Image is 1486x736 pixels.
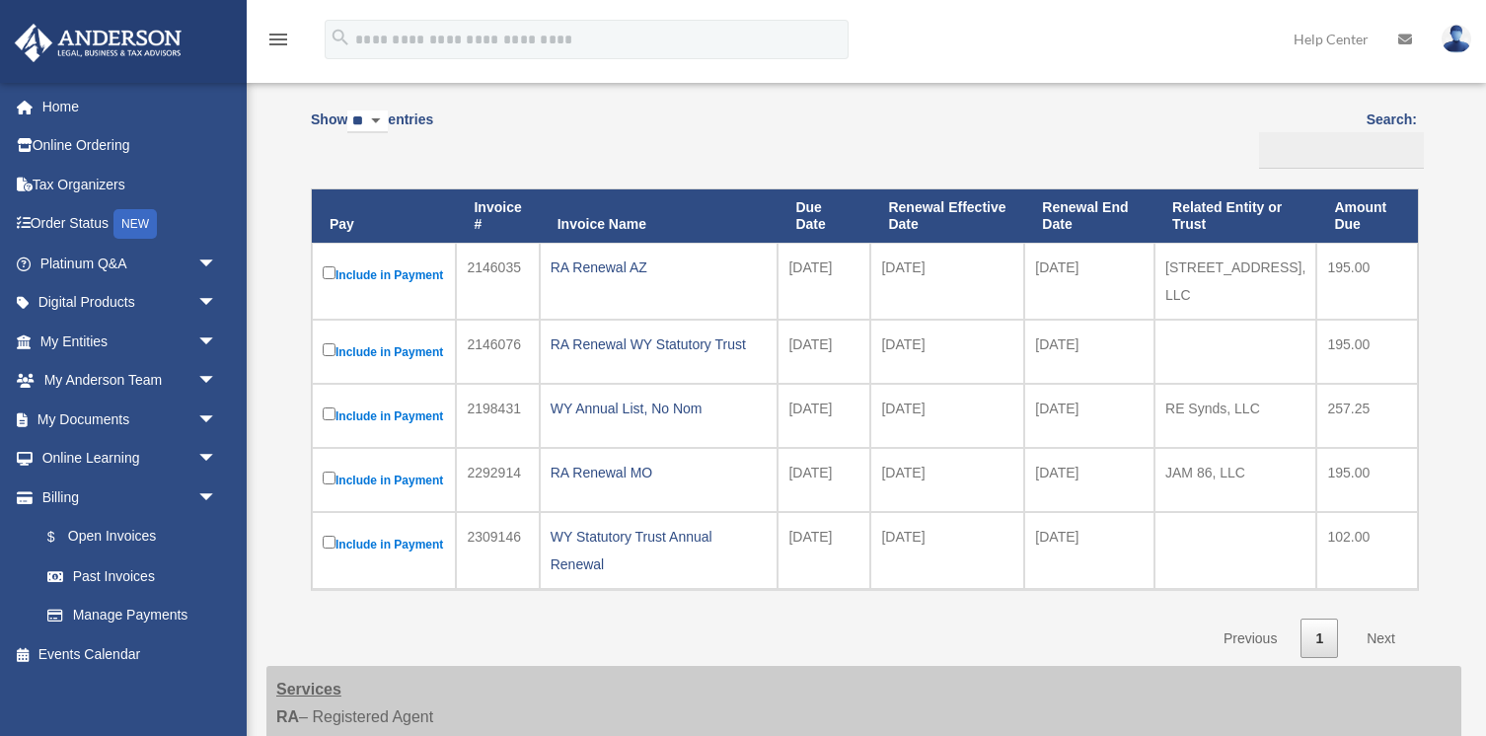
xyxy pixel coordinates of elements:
[1316,448,1418,512] td: 195.00
[14,634,247,674] a: Events Calendar
[540,189,779,243] th: Invoice Name: activate to sort column ascending
[870,448,1024,512] td: [DATE]
[323,343,335,356] input: Include in Payment
[197,361,237,402] span: arrow_drop_down
[870,243,1024,320] td: [DATE]
[778,320,870,384] td: [DATE]
[778,189,870,243] th: Due Date: activate to sort column ascending
[551,331,768,358] div: RA Renewal WY Statutory Trust
[1316,512,1418,589] td: 102.00
[456,189,539,243] th: Invoice #: activate to sort column ascending
[197,400,237,440] span: arrow_drop_down
[197,244,237,284] span: arrow_drop_down
[197,283,237,324] span: arrow_drop_down
[870,189,1024,243] th: Renewal Effective Date: activate to sort column ascending
[323,262,445,287] label: Include in Payment
[1024,384,1154,448] td: [DATE]
[870,320,1024,384] td: [DATE]
[1024,320,1154,384] td: [DATE]
[1316,384,1418,448] td: 257.25
[1154,384,1316,448] td: RE Synds, LLC
[551,395,768,422] div: WY Annual List, No Nom
[551,254,768,281] div: RA Renewal AZ
[778,384,870,448] td: [DATE]
[323,266,335,279] input: Include in Payment
[197,322,237,362] span: arrow_drop_down
[1154,243,1316,320] td: [STREET_ADDRESS], LLC
[1024,448,1154,512] td: [DATE]
[323,468,445,492] label: Include in Payment
[870,512,1024,589] td: [DATE]
[58,525,68,550] span: $
[1352,619,1410,659] a: Next
[778,448,870,512] td: [DATE]
[311,108,433,153] label: Show entries
[330,27,351,48] i: search
[9,24,187,62] img: Anderson Advisors Platinum Portal
[1300,619,1338,659] a: 1
[778,512,870,589] td: [DATE]
[28,556,237,596] a: Past Invoices
[323,536,335,549] input: Include in Payment
[1442,25,1471,53] img: User Pic
[14,126,247,166] a: Online Ordering
[113,209,157,239] div: NEW
[14,361,247,401] a: My Anderson Teamarrow_drop_down
[347,110,388,133] select: Showentries
[456,243,539,320] td: 2146035
[323,532,445,556] label: Include in Payment
[28,517,227,557] a: $Open Invoices
[323,339,445,364] label: Include in Payment
[276,708,299,725] strong: RA
[14,400,247,439] a: My Documentsarrow_drop_down
[197,478,237,518] span: arrow_drop_down
[14,478,237,517] a: Billingarrow_drop_down
[1316,189,1418,243] th: Amount Due: activate to sort column ascending
[551,459,768,486] div: RA Renewal MO
[14,165,247,204] a: Tax Organizers
[14,244,247,283] a: Platinum Q&Aarrow_drop_down
[266,28,290,51] i: menu
[323,404,445,428] label: Include in Payment
[1154,189,1316,243] th: Related Entity or Trust: activate to sort column ascending
[778,243,870,320] td: [DATE]
[1209,619,1292,659] a: Previous
[266,35,290,51] a: menu
[1154,448,1316,512] td: JAM 86, LLC
[456,320,539,384] td: 2146076
[323,407,335,420] input: Include in Payment
[14,87,247,126] a: Home
[197,439,237,479] span: arrow_drop_down
[276,681,341,698] strong: Services
[1252,108,1417,169] label: Search:
[456,512,539,589] td: 2309146
[1024,189,1154,243] th: Renewal End Date: activate to sort column ascending
[1259,132,1424,170] input: Search:
[456,384,539,448] td: 2198431
[1316,320,1418,384] td: 195.00
[312,189,456,243] th: Pay: activate to sort column descending
[870,384,1024,448] td: [DATE]
[1024,512,1154,589] td: [DATE]
[14,283,247,323] a: Digital Productsarrow_drop_down
[1024,243,1154,320] td: [DATE]
[323,472,335,484] input: Include in Payment
[14,439,247,478] a: Online Learningarrow_drop_down
[14,204,247,245] a: Order StatusNEW
[1316,243,1418,320] td: 195.00
[551,523,768,578] div: WY Statutory Trust Annual Renewal
[28,596,237,635] a: Manage Payments
[14,322,247,361] a: My Entitiesarrow_drop_down
[456,448,539,512] td: 2292914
